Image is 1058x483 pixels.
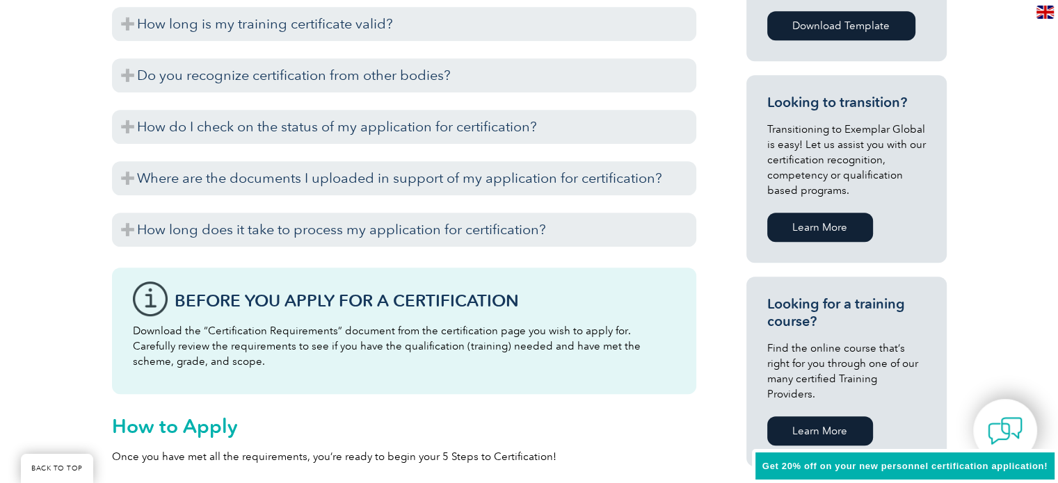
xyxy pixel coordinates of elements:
[767,11,915,40] a: Download Template
[767,295,926,330] h3: Looking for a training course?
[1036,6,1054,19] img: en
[112,449,696,464] p: Once you have met all the requirements, you’re ready to begin your 5 Steps to Certification!
[767,213,873,242] a: Learn More
[112,415,696,437] h2: How to Apply
[112,213,696,247] h3: How long does it take to process my application for certification?
[767,341,926,402] p: Find the online course that’s right for you through one of our many certified Training Providers.
[112,161,696,195] h3: Where are the documents I uploaded in support of my application for certification?
[767,416,873,445] a: Learn More
[762,461,1048,471] span: Get 20% off on your new personnel certification application!
[175,292,675,309] h3: Before You Apply For a Certification
[112,110,696,144] h3: How do I check on the status of my application for certification?
[767,122,926,198] p: Transitioning to Exemplar Global is easy! Let us assist you with our certification recognition, c...
[767,94,926,111] h3: Looking to transition?
[988,414,1023,448] img: contact-chat.png
[133,323,675,369] p: Download the “Certification Requirements” document from the certification page you wish to apply ...
[112,58,696,92] h3: Do you recognize certification from other bodies?
[21,454,93,483] a: BACK TO TOP
[112,7,696,41] h3: How long is my training certificate valid?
